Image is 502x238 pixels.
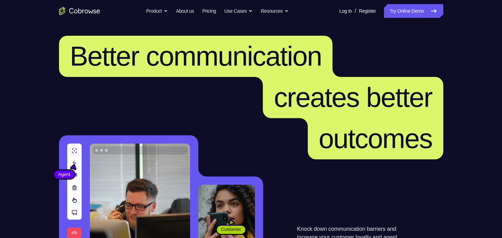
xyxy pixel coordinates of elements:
a: About us [176,4,194,18]
a: Go to the home page [59,7,100,15]
span: outcomes [319,123,432,154]
a: Pricing [202,4,216,18]
button: Use Cases [224,4,253,18]
button: Product [146,4,168,18]
span: Better communication [70,41,322,71]
img: A series of tools used in co-browsing sessions [67,144,82,238]
button: Resources [261,4,289,18]
span: creates better [274,82,432,113]
span: / [355,7,356,15]
a: Register [359,4,376,18]
span: Agent [54,171,74,178]
a: Try Online Demo [384,4,443,18]
span: Customer [217,226,245,233]
a: Log In [339,4,352,18]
